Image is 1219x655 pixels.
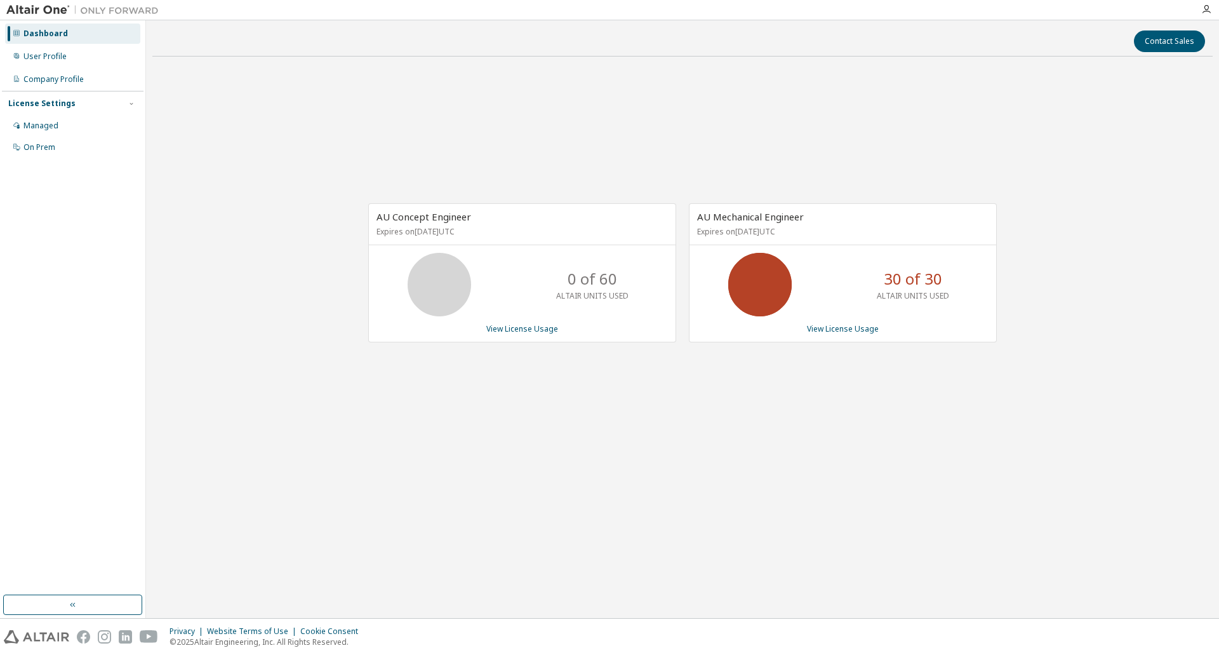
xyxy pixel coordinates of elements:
div: Website Terms of Use [207,626,300,637]
p: ALTAIR UNITS USED [877,290,949,301]
div: Managed [23,121,58,131]
a: View License Usage [486,323,558,334]
p: © 2025 Altair Engineering, Inc. All Rights Reserved. [170,637,366,647]
img: facebook.svg [77,630,90,644]
p: 30 of 30 [884,268,942,290]
div: Company Profile [23,74,84,84]
img: altair_logo.svg [4,630,69,644]
img: Altair One [6,4,165,17]
img: linkedin.svg [119,630,132,644]
div: On Prem [23,142,55,152]
img: youtube.svg [140,630,158,644]
span: AU Concept Engineer [376,210,471,223]
button: Contact Sales [1134,30,1205,52]
div: Cookie Consent [300,626,366,637]
div: User Profile [23,51,67,62]
a: View License Usage [807,323,879,334]
p: Expires on [DATE] UTC [697,226,985,237]
div: Privacy [170,626,207,637]
p: 0 of 60 [568,268,617,290]
p: Expires on [DATE] UTC [376,226,665,237]
span: AU Mechanical Engineer [697,210,804,223]
img: instagram.svg [98,630,111,644]
p: ALTAIR UNITS USED [556,290,629,301]
div: Dashboard [23,29,68,39]
div: License Settings [8,98,76,109]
